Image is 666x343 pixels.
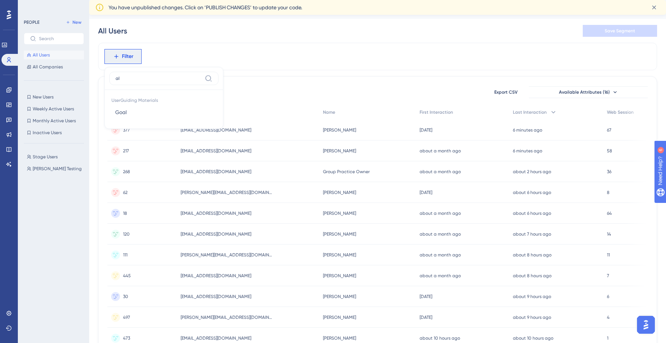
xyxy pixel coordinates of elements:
span: Web Session [607,109,634,115]
div: PEOPLE [24,19,39,25]
time: about 9 hours ago [513,315,551,320]
span: 30 [123,294,128,300]
span: 7 [607,273,609,279]
button: Goal [109,105,219,120]
span: 473 [123,335,130,341]
span: Monthly Active Users [33,118,76,124]
time: [DATE] [420,294,432,299]
div: All Users [98,26,127,36]
span: 6 [607,294,609,300]
span: 58 [607,148,612,154]
span: [EMAIL_ADDRESS][DOMAIN_NAME] [181,335,251,341]
time: about a month ago [420,252,461,258]
span: 217 [123,148,129,154]
span: 4 [607,314,610,320]
button: New Users [24,93,84,101]
time: [DATE] [420,315,432,320]
span: Export CSV [494,89,518,95]
span: Name [323,109,335,115]
span: Stage Users [33,154,58,160]
time: about 9 hours ago [513,294,551,299]
span: 111 [123,252,127,258]
span: 64 [607,210,612,216]
time: about a month ago [420,211,461,216]
span: [EMAIL_ADDRESS][DOMAIN_NAME] [181,273,251,279]
button: Save Segment [583,25,657,37]
span: 67 [607,127,611,133]
span: [EMAIL_ADDRESS][DOMAIN_NAME] [181,231,251,237]
button: Monthly Active Users [24,116,84,125]
button: [PERSON_NAME] Testing [24,164,88,173]
span: Last Interaction [513,109,547,115]
span: 36 [607,169,611,175]
span: 11 [607,252,610,258]
span: [PERSON_NAME][EMAIL_ADDRESS][DOMAIN_NAME] [181,314,274,320]
span: Group Practice Owner [323,169,370,175]
button: Filter [104,49,142,64]
span: 120 [123,231,130,237]
span: Available Attributes (16) [559,89,610,95]
span: [EMAIL_ADDRESS][DOMAIN_NAME] [181,169,251,175]
input: Type the value [116,75,202,81]
span: New Users [33,94,54,100]
button: Weekly Active Users [24,104,84,113]
span: Need Help? [17,2,46,11]
time: [DATE] [420,127,432,133]
button: All Companies [24,62,84,71]
span: 18 [123,210,127,216]
span: Weekly Active Users [33,106,74,112]
time: 6 minutes ago [513,127,542,133]
time: about 6 hours ago [513,190,551,195]
span: [PERSON_NAME] Testing [33,166,82,172]
time: about a month ago [420,273,461,278]
span: [PERSON_NAME] [323,148,356,154]
time: about 8 hours ago [513,273,552,278]
time: [DATE] [420,190,432,195]
time: about 7 hours ago [513,232,551,237]
span: 377 [123,127,130,133]
time: about 2 hours ago [513,169,551,174]
span: [PERSON_NAME] [323,335,356,341]
button: All Users [24,51,84,59]
span: 62 [123,190,127,195]
span: [PERSON_NAME] [323,273,356,279]
span: Goal [115,108,127,117]
span: [EMAIL_ADDRESS][DOMAIN_NAME] [181,294,251,300]
span: [PERSON_NAME] [323,314,356,320]
time: about 10 hours ago [420,336,460,341]
button: Stage Users [24,152,88,161]
span: First Interaction [420,109,453,115]
button: New [63,18,84,27]
span: 8 [607,190,610,195]
span: [PERSON_NAME] [323,190,356,195]
span: [PERSON_NAME] [323,127,356,133]
span: [PERSON_NAME][EMAIL_ADDRESS][DOMAIN_NAME] [181,252,274,258]
span: Inactive Users [33,130,62,136]
span: All Users [33,52,50,58]
time: about 8 hours ago [513,252,552,258]
span: All Companies [33,64,63,70]
span: 497 [123,314,130,320]
span: [PERSON_NAME] [323,294,356,300]
button: Export CSV [487,86,524,98]
span: New [72,19,81,25]
span: [PERSON_NAME][EMAIL_ADDRESS][DOMAIN_NAME] [181,190,274,195]
span: Filter [122,52,133,61]
span: [EMAIL_ADDRESS][DOMAIN_NAME] [181,148,251,154]
span: [PERSON_NAME] [323,231,356,237]
span: Save Segment [605,28,635,34]
span: UserGuiding Materials [109,94,219,105]
button: Inactive Users [24,128,84,137]
time: about 6 hours ago [513,211,551,216]
time: 6 minutes ago [513,148,542,153]
span: [EMAIL_ADDRESS][DOMAIN_NAME] [181,127,251,133]
input: Search [39,36,78,41]
span: [EMAIL_ADDRESS][DOMAIN_NAME] [181,210,251,216]
iframe: UserGuiding AI Assistant Launcher [635,314,657,336]
time: about a month ago [420,148,461,153]
time: about a month ago [420,169,461,174]
span: [PERSON_NAME] [323,252,356,258]
time: about a month ago [420,232,461,237]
